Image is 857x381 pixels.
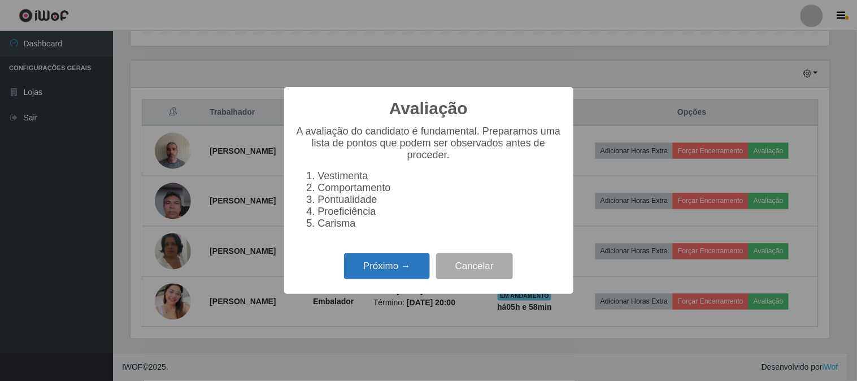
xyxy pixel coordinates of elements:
button: Próximo → [344,253,430,280]
li: Proeficiência [318,206,562,218]
li: Comportamento [318,182,562,194]
li: Pontualidade [318,194,562,206]
li: Vestimenta [318,170,562,182]
li: Carisma [318,218,562,230]
button: Cancelar [436,253,513,280]
h2: Avaliação [389,98,468,119]
p: A avaliação do candidato é fundamental. Preparamos uma lista de pontos que podem ser observados a... [295,125,562,161]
